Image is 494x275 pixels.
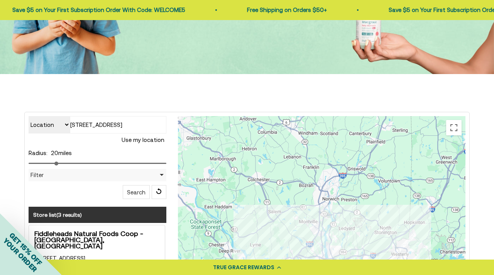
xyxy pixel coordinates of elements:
button: Toggle fullscreen view [446,120,462,135]
span: 20 [51,150,58,156]
span: 3 [58,212,61,218]
div: TRUE GRACE REWARDS [213,263,274,272]
span: ( ) [56,212,82,218]
p: Save $5 on Your First Subscription Order With Code: WELCOME5 [2,5,175,15]
span: YOUR ORDER [2,236,39,273]
label: Radius: [29,150,47,156]
button: Search [123,185,150,199]
span: GET 15% OFF [8,231,44,267]
input: Radius [29,163,166,164]
input: Type to search our stores [70,116,166,133]
strong: Fiddleheads Natural Foods Coop - [GEOGRAPHIC_DATA], [GEOGRAPHIC_DATA] [34,231,159,249]
h3: Store list [29,207,166,223]
span: results [63,212,80,218]
button: Use my location [120,133,166,147]
a: Free Shipping on Orders $50+ [237,7,317,13]
div: Filter [29,169,166,181]
div: miles [29,148,166,158]
span: Reset [152,185,166,199]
